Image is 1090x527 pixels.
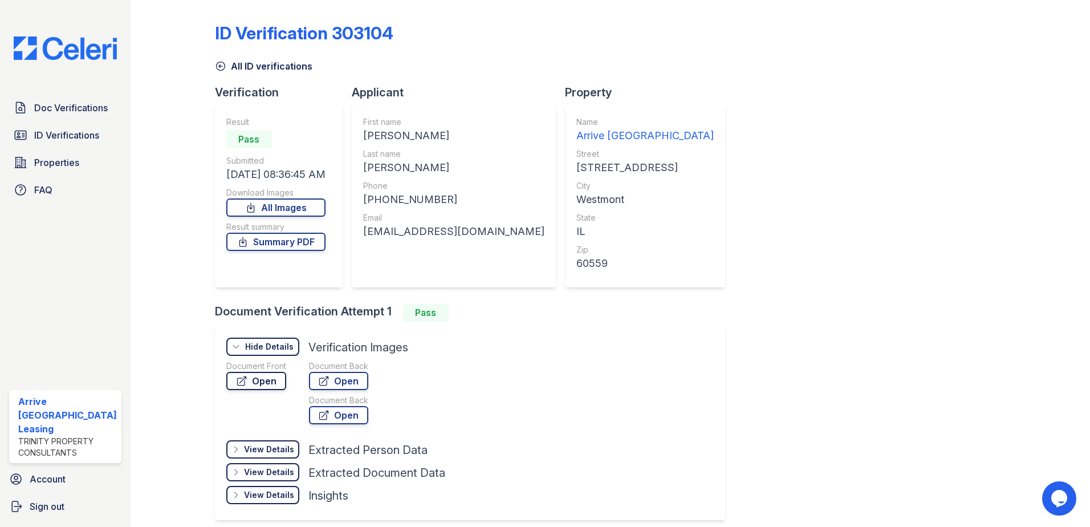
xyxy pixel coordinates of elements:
[34,101,108,115] span: Doc Verifications
[215,23,393,43] div: ID Verification 303104
[30,472,66,486] span: Account
[363,116,544,128] div: First name
[363,212,544,224] div: Email
[245,341,294,352] div: Hide Details
[309,360,368,372] div: Document Back
[363,128,544,144] div: [PERSON_NAME]
[576,256,714,271] div: 60559
[215,59,312,73] a: All ID verifications
[576,160,714,176] div: [STREET_ADDRESS]
[308,442,428,458] div: Extracted Person Data
[576,212,714,224] div: State
[226,198,326,217] a: All Images
[565,84,734,100] div: Property
[363,224,544,240] div: [EMAIL_ADDRESS][DOMAIN_NAME]
[9,124,121,147] a: ID Verifications
[226,372,286,390] a: Open
[34,156,79,169] span: Properties
[5,468,126,490] a: Account
[403,303,449,322] div: Pass
[226,360,286,372] div: Document Front
[226,130,272,148] div: Pass
[352,84,565,100] div: Applicant
[34,183,52,197] span: FAQ
[34,128,99,142] span: ID Verifications
[576,192,714,208] div: Westmont
[244,489,294,501] div: View Details
[244,444,294,455] div: View Details
[576,128,714,144] div: Arrive [GEOGRAPHIC_DATA]
[215,303,734,322] div: Document Verification Attempt 1
[308,339,408,355] div: Verification Images
[576,180,714,192] div: City
[226,167,326,183] div: [DATE] 08:36:45 AM
[226,155,326,167] div: Submitted
[226,116,326,128] div: Result
[576,116,714,144] a: Name Arrive [GEOGRAPHIC_DATA]
[30,500,64,513] span: Sign out
[308,488,348,504] div: Insights
[226,221,326,233] div: Result summary
[9,96,121,119] a: Doc Verifications
[9,151,121,174] a: Properties
[226,187,326,198] div: Download Images
[18,395,117,436] div: Arrive [GEOGRAPHIC_DATA] Leasing
[5,495,126,518] a: Sign out
[244,467,294,478] div: View Details
[226,233,326,251] a: Summary PDF
[363,148,544,160] div: Last name
[309,372,368,390] a: Open
[18,436,117,459] div: Trinity Property Consultants
[576,148,714,160] div: Street
[576,116,714,128] div: Name
[308,465,445,481] div: Extracted Document Data
[9,179,121,201] a: FAQ
[363,180,544,192] div: Phone
[576,244,714,256] div: Zip
[363,192,544,208] div: [PHONE_NUMBER]
[363,160,544,176] div: [PERSON_NAME]
[215,84,352,100] div: Verification
[5,37,126,60] img: CE_Logo_Blue-a8612792a0a2168367f1c8372b55b34899dd931a85d93a1a3d3e32e68fde9ad4.png
[576,224,714,240] div: IL
[309,395,368,406] div: Document Back
[309,406,368,424] a: Open
[1042,481,1079,516] iframe: chat widget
